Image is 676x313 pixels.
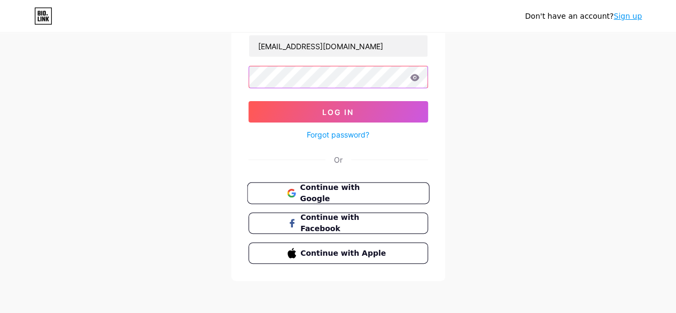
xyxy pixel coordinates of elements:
input: Username [249,35,428,57]
a: Continue with Google [248,182,428,204]
a: Forgot password? [307,129,369,140]
button: Log In [248,101,428,123]
button: Continue with Apple [248,242,428,264]
span: Log In [322,108,354,117]
button: Continue with Facebook [248,212,428,234]
span: Continue with Facebook [300,212,388,234]
a: Sign up [613,12,642,20]
span: Continue with Apple [300,248,388,259]
div: Don't have an account? [525,11,642,22]
span: Continue with Google [300,182,389,205]
button: Continue with Google [247,182,429,204]
div: Or [334,154,343,165]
